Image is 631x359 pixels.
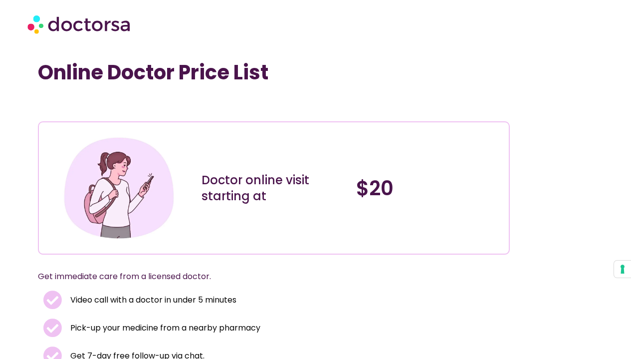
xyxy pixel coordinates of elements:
div: Doctor online visit starting at [202,172,347,204]
span: Pick-up your medicine from a nearby pharmacy [68,321,260,335]
img: Illustration depicting a young woman in a casual outfit, engaged with her smartphone. She has a p... [61,130,177,246]
iframe: Customer reviews powered by Trustpilot [43,99,193,111]
span: Video call with a doctor in under 5 minutes [68,293,236,307]
h4: $20 [356,176,501,200]
button: Your consent preferences for tracking technologies [614,261,631,278]
p: Get immediate care from a licensed doctor. [38,270,486,284]
h1: Online Doctor Price List [38,60,510,84]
